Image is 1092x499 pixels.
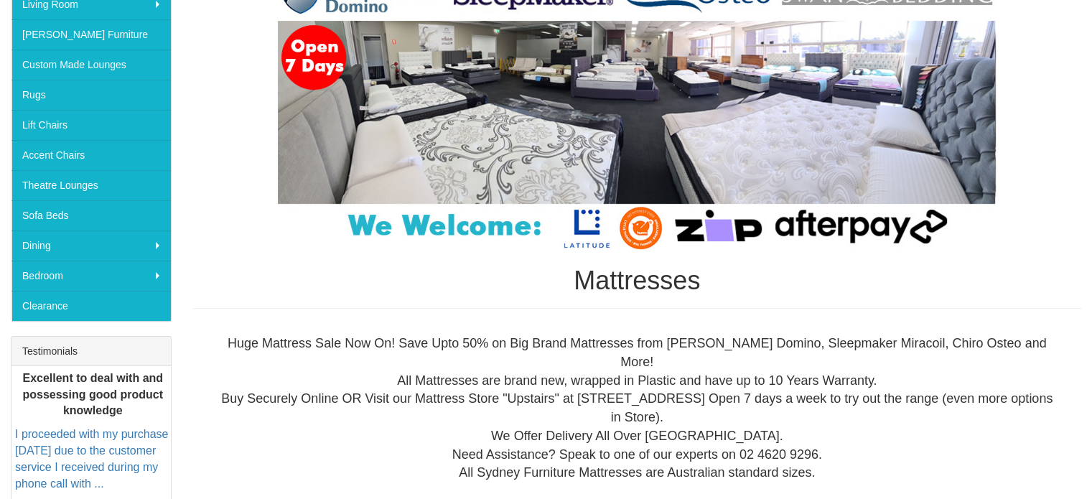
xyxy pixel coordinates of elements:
[22,371,163,416] b: Excellent to deal with and possessing good product knowledge
[11,230,171,261] a: Dining
[205,335,1070,482] div: Huge Mattress Sale Now On! Save Upto 50% on Big Brand Mattresses from [PERSON_NAME] Domino, Sleep...
[11,337,171,366] div: Testimonials
[15,428,168,490] a: I proceeded with my purchase [DATE] due to the customer service I received during my phone call w...
[193,266,1082,295] h1: Mattresses
[11,200,171,230] a: Sofa Beds
[11,80,171,110] a: Rugs
[11,19,171,50] a: [PERSON_NAME] Furniture
[11,261,171,291] a: Bedroom
[11,140,171,170] a: Accent Chairs
[11,110,171,140] a: Lift Chairs
[11,50,171,80] a: Custom Made Lounges
[11,291,171,321] a: Clearance
[11,170,171,200] a: Theatre Lounges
